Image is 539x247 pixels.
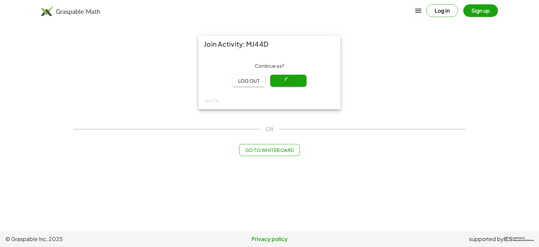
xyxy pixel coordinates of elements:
[204,63,335,69] div: Continue as ?
[469,235,504,243] span: supported by
[426,4,458,17] button: Log in
[504,235,534,243] a: IESInstitute ofEducation Sciences
[265,125,274,133] span: OR
[198,36,341,52] div: Join Activity: MJ44D
[504,236,512,242] span: IES
[463,4,498,17] button: Sign up
[513,237,534,242] span: Institute of Education Sciences
[239,144,300,156] button: Go to Whiteboard
[238,78,259,84] span: Log out
[5,235,181,243] span: © Graspable Inc, 2025
[245,147,294,153] span: Go to Whiteboard
[181,235,358,243] a: Privacy policy
[232,75,265,87] button: Log out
